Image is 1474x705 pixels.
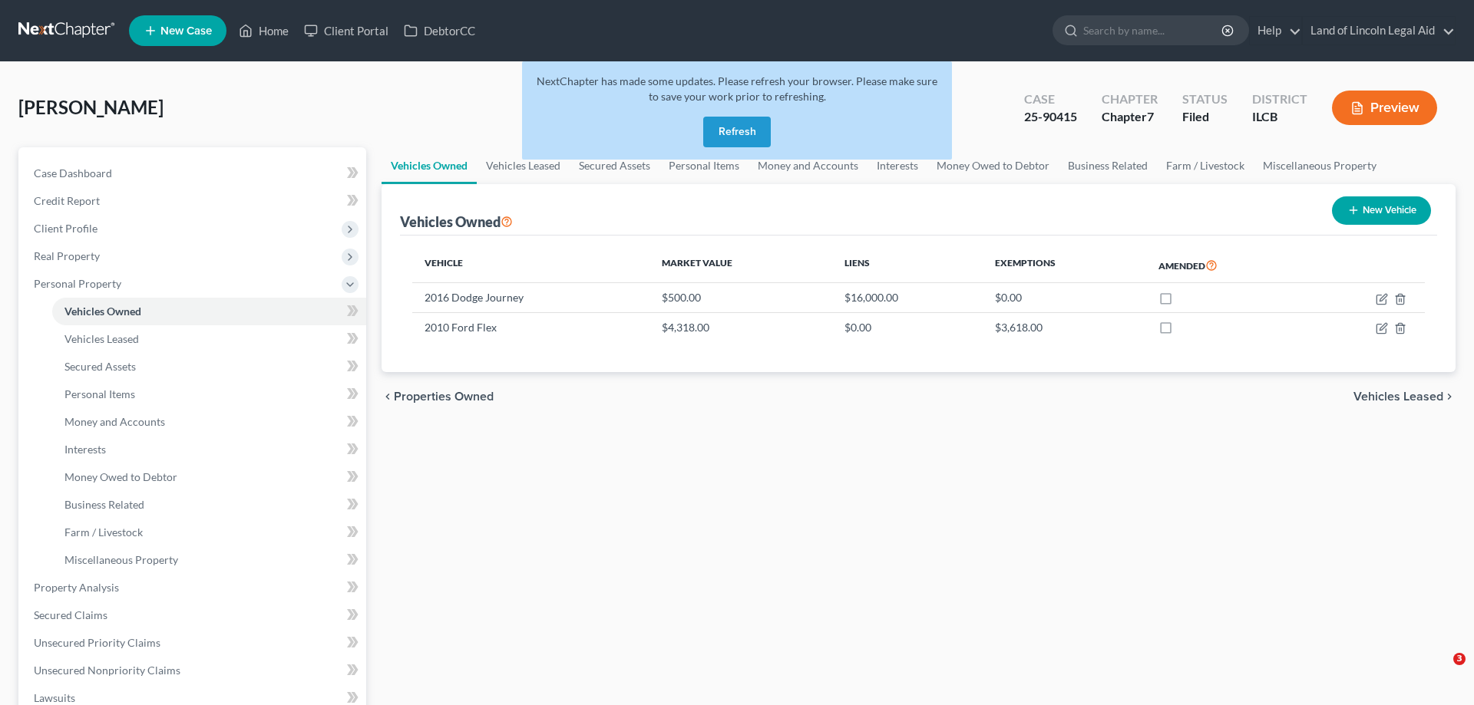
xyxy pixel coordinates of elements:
[64,415,165,428] span: Money and Accounts
[231,17,296,44] a: Home
[394,390,494,403] span: Properties Owned
[21,657,366,684] a: Unsecured Nonpriority Claims
[1353,390,1456,403] button: Vehicles Leased chevron_right
[1083,16,1224,44] input: Search by name...
[1254,147,1386,184] a: Miscellaneous Property
[1453,653,1466,665] span: 3
[52,491,366,519] a: Business Related
[34,608,107,621] span: Secured Claims
[64,387,135,400] span: Personal Items
[382,390,394,403] i: chevron_left
[1024,108,1077,126] div: 25-90415
[64,525,143,539] span: Farm / Livestock
[983,312,1146,341] td: $3,618.00
[21,629,366,657] a: Unsecured Priority Claims
[983,248,1146,283] th: Exemptions
[983,283,1146,312] td: $0.00
[18,96,164,118] span: [PERSON_NAME]
[537,74,937,103] span: NextChapter has made some updates. Please refresh your browser. Please make sure to save your wor...
[1353,390,1443,403] span: Vehicles Leased
[34,691,75,704] span: Lawsuits
[649,283,832,312] td: $500.00
[52,353,366,381] a: Secured Assets
[34,194,100,207] span: Credit Report
[52,381,366,408] a: Personal Items
[21,187,366,215] a: Credit Report
[52,408,366,436] a: Money and Accounts
[412,312,649,341] td: 2010 Ford Flex
[1332,196,1431,225] button: New Vehicle
[1252,108,1307,126] div: ILCB
[21,574,366,601] a: Property Analysis
[21,601,366,629] a: Secured Claims
[34,249,100,262] span: Real Property
[34,277,121,290] span: Personal Property
[52,463,366,491] a: Money Owed to Debtor
[64,332,139,345] span: Vehicles Leased
[1422,653,1459,690] iframe: Intercom live chat
[703,117,771,147] button: Refresh
[477,147,570,184] a: Vehicles Leased
[52,546,366,574] a: Miscellaneous Property
[1332,91,1437,125] button: Preview
[649,312,832,341] td: $4,318.00
[1182,108,1228,126] div: Filed
[64,470,177,483] span: Money Owed to Debtor
[1102,108,1158,126] div: Chapter
[1146,248,1307,283] th: Amended
[832,283,983,312] td: $16,000.00
[832,312,983,341] td: $0.00
[412,248,649,283] th: Vehicle
[1157,147,1254,184] a: Farm / Livestock
[52,519,366,546] a: Farm / Livestock
[160,25,212,37] span: New Case
[52,325,366,353] a: Vehicles Leased
[34,636,160,649] span: Unsecured Priority Claims
[382,390,494,403] button: chevron_left Properties Owned
[52,436,366,463] a: Interests
[1059,147,1157,184] a: Business Related
[52,298,366,325] a: Vehicles Owned
[1182,91,1228,108] div: Status
[1024,91,1077,108] div: Case
[64,360,136,373] span: Secured Assets
[832,248,983,283] th: Liens
[649,248,832,283] th: Market Value
[1102,91,1158,108] div: Chapter
[34,222,97,235] span: Client Profile
[927,147,1059,184] a: Money Owed to Debtor
[296,17,396,44] a: Client Portal
[1252,91,1307,108] div: District
[382,147,477,184] a: Vehicles Owned
[1147,109,1154,124] span: 7
[400,212,513,231] div: Vehicles Owned
[1303,17,1455,44] a: Land of Lincoln Legal Aid
[1250,17,1301,44] a: Help
[64,498,144,511] span: Business Related
[21,160,366,187] a: Case Dashboard
[64,305,141,318] span: Vehicles Owned
[34,166,112,180] span: Case Dashboard
[412,283,649,312] td: 2016 Dodge Journey
[396,17,483,44] a: DebtorCC
[1443,390,1456,403] i: chevron_right
[34,581,119,594] span: Property Analysis
[64,443,106,456] span: Interests
[64,553,178,566] span: Miscellaneous Property
[34,664,180,677] span: Unsecured Nonpriority Claims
